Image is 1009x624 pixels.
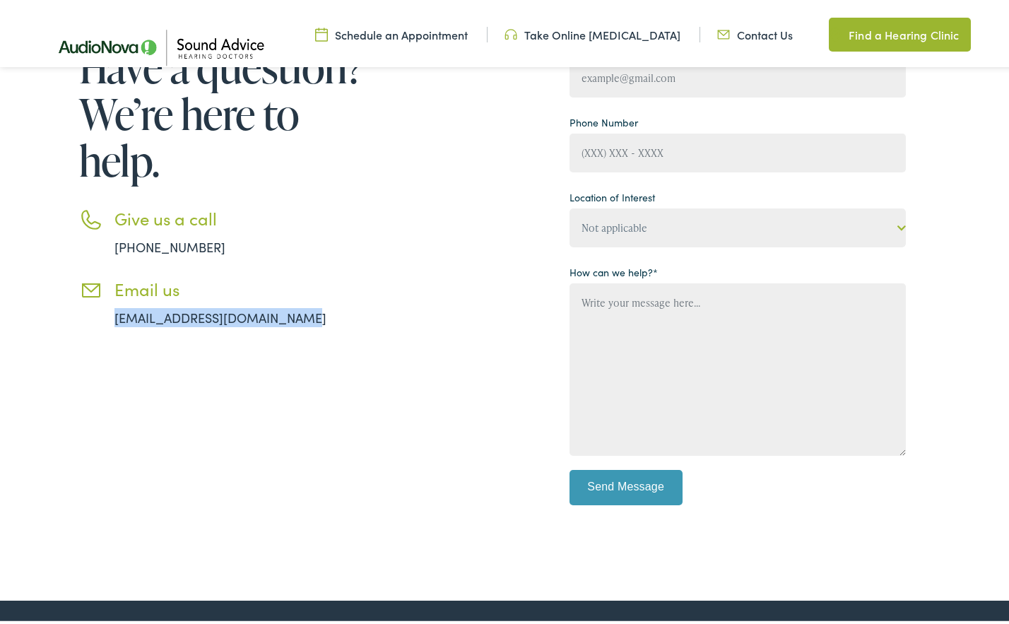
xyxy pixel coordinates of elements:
[570,130,906,169] input: (XXX) XXX - XXXX
[717,23,793,39] a: Contact Us
[829,14,970,48] a: Find a Hearing Clinic
[570,466,683,502] input: Send Message
[570,112,638,126] label: Phone Number
[570,187,655,201] label: Location of Interest
[114,276,369,296] h3: Email us
[505,23,517,39] img: Headphone icon in a unique green color, suggesting audio-related services or features.
[505,23,680,39] a: Take Online [MEDICAL_DATA]
[717,23,730,39] img: Icon representing mail communication in a unique green color, indicative of contact or communicat...
[315,23,328,39] img: Calendar icon in a unique green color, symbolizing scheduling or date-related features.
[114,205,369,225] h3: Give us a call
[114,235,225,252] a: [PHONE_NUMBER]
[570,55,906,94] input: example@gmail.com
[114,305,326,323] a: [EMAIL_ADDRESS][DOMAIN_NAME]
[315,23,468,39] a: Schedule an Appointment
[570,261,658,276] label: How can we help?
[829,23,842,40] img: Map pin icon in a unique green color, indicating location-related features or services.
